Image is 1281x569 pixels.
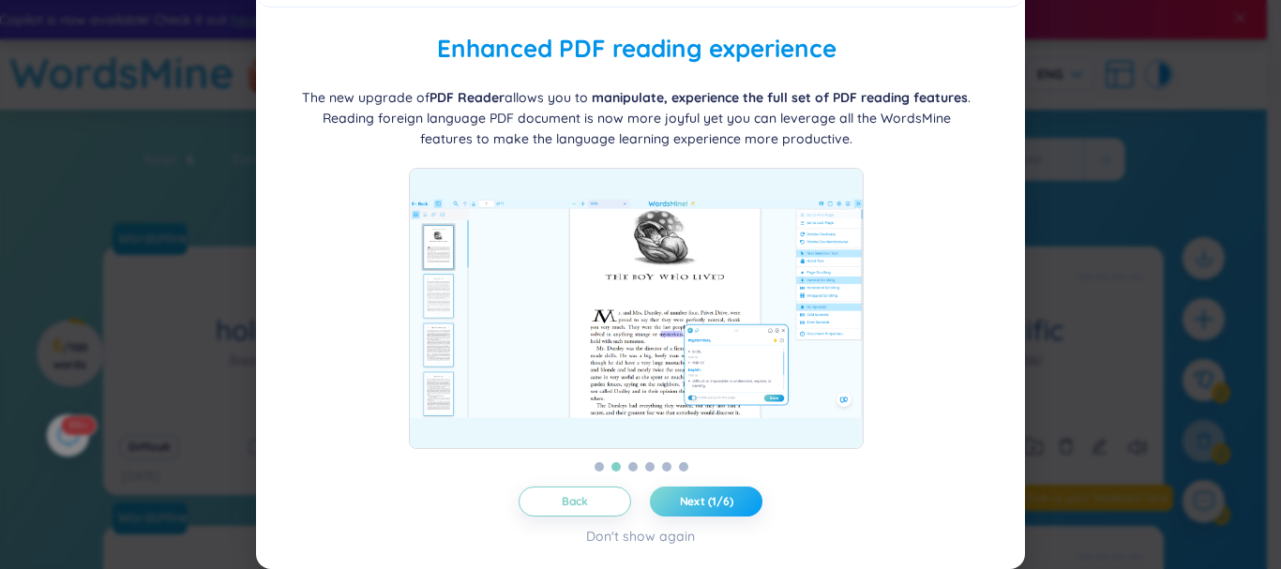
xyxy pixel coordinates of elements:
button: Back [519,487,631,517]
b: manipulate, experience the full set of PDF reading features [592,89,968,106]
button: 5 [662,462,671,472]
button: 1 [595,462,604,472]
span: Next (1/6) [680,494,733,509]
button: Next (1/6) [650,487,762,517]
button: 6 [679,462,688,472]
button: 2 [611,462,621,472]
b: PDF Reader [430,89,505,106]
span: The new upgrade of allows you to . Reading foreign language PDF document is now more joyful yet y... [302,89,971,147]
button: 3 [628,462,638,472]
div: Don't show again [586,526,695,547]
h2: Enhanced PDF reading experience [279,30,994,68]
span: Back [562,494,589,509]
button: 4 [645,462,655,472]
